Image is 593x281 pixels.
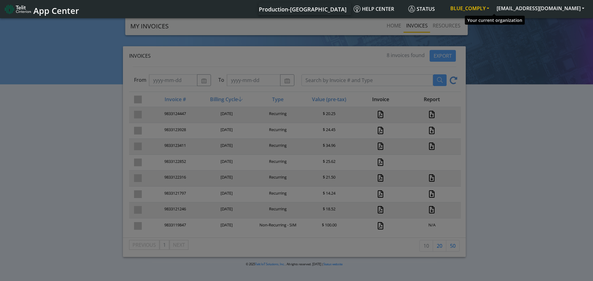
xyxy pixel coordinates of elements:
[406,3,447,15] a: Status
[408,6,415,12] img: status.svg
[259,6,347,13] span: Production-[GEOGRAPHIC_DATA]
[465,16,525,25] div: Your current organization
[408,6,435,12] span: Status
[447,3,493,14] button: BLUE_COMPLY
[354,6,394,12] span: Help center
[5,4,31,14] img: logo-telit-cinterion-gw-new.png
[5,2,78,16] a: App Center
[354,6,360,12] img: knowledge.svg
[259,3,346,15] a: Your current platform instance
[351,3,406,15] a: Help center
[33,5,79,16] span: App Center
[493,3,588,14] button: [EMAIL_ADDRESS][DOMAIN_NAME]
